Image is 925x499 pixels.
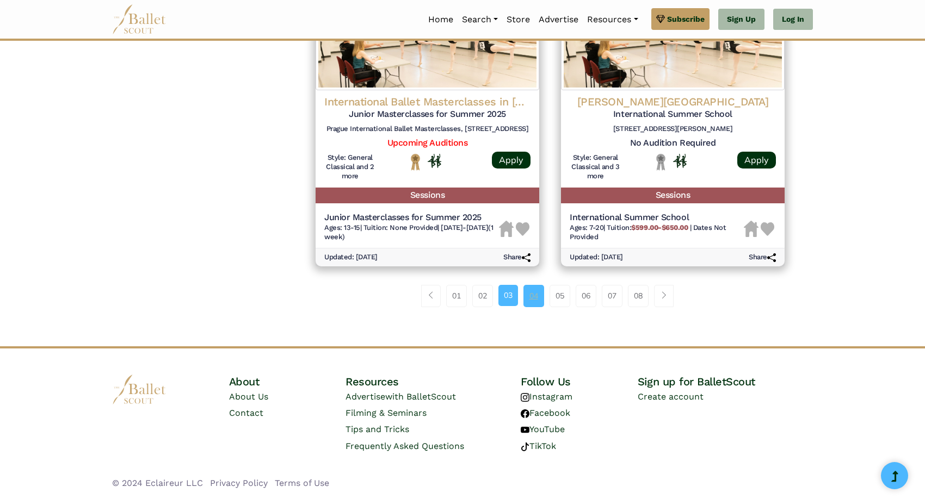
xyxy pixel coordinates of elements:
h6: Share [503,253,531,262]
h6: Prague International Ballet Masterclasses, [STREET_ADDRESS] [324,124,531,134]
a: Resources [583,8,642,31]
a: 08 [628,285,649,307]
a: Log In [773,9,813,30]
h6: Updated: [DATE] [324,253,378,262]
h6: | | [570,223,744,242]
a: Filming & Seminars [346,408,427,418]
img: Housing Unavailable [744,221,758,237]
img: Local [654,153,668,170]
img: Heart [516,222,529,236]
li: © 2024 Eclaireur LLC [112,476,203,490]
span: Tuition: [607,223,690,232]
a: 01 [446,285,467,307]
span: [DATE]-[DATE] (1 week) [324,223,493,241]
a: TikTok [521,441,556,451]
span: Ages: 7-20 [570,223,603,232]
a: Tips and Tricks [346,424,409,434]
span: Ages: 13-15 [324,223,360,232]
a: Store [502,8,534,31]
a: 02 [472,285,493,307]
h4: Resources [346,375,521,389]
h4: International Ballet Masterclasses in [GEOGRAPHIC_DATA] [324,95,531,109]
a: Advertise [534,8,583,31]
span: Subscribe [667,13,705,25]
h5: Junior Masterclasses for Summer 2025 [324,212,499,223]
img: In Person [428,154,441,168]
a: Instagram [521,391,572,402]
span: Dates Not Provided [570,223,726,241]
img: youtube logo [521,426,529,434]
h5: Junior Masterclasses for Summer 2025 [324,109,531,120]
a: Facebook [521,408,570,418]
img: facebook logo [521,409,529,418]
h4: About [229,375,346,389]
h6: | | [324,223,499,242]
a: 04 [523,285,544,307]
h5: No Audition Required [570,138,776,149]
a: Advertisewith BalletScout [346,391,456,402]
h5: Sessions [561,188,785,203]
img: Heart [761,222,774,236]
h6: Style: General Classical and 2 more [324,153,376,181]
a: 03 [498,285,518,305]
span: with BalletScout [385,391,456,402]
a: About Us [229,391,268,402]
h4: Sign up for BalletScout [638,375,813,389]
a: Frequently Asked Questions [346,441,464,451]
h6: [STREET_ADDRESS][PERSON_NAME] [570,124,776,134]
a: YouTube [521,424,565,434]
a: Search [458,8,502,31]
a: 05 [550,285,570,307]
a: Privacy Policy [210,478,268,488]
a: Contact [229,408,263,418]
a: Terms of Use [275,478,329,488]
a: Upcoming Auditions [387,138,467,148]
h4: [PERSON_NAME][GEOGRAPHIC_DATA] [570,95,776,109]
a: Apply [492,152,531,169]
a: Apply [737,152,776,169]
img: Housing Unavailable [499,221,514,237]
h6: Share [749,253,776,262]
h5: Sessions [316,188,539,203]
a: 06 [576,285,596,307]
h6: Updated: [DATE] [570,253,623,262]
a: Sign Up [718,9,764,30]
h5: International Summer School [570,109,776,120]
h6: Style: General Classical and 3 more [570,153,621,181]
nav: Page navigation example [421,285,680,307]
img: logo [112,375,166,404]
a: Create account [638,391,704,402]
span: Tuition: None Provided [363,223,437,232]
img: gem.svg [656,13,665,25]
img: National [409,153,422,170]
a: Subscribe [651,8,710,30]
img: In Person [673,154,687,168]
b: $599.00-$650.00 [631,223,688,232]
h5: International Summer School [570,212,744,223]
img: tiktok logo [521,442,529,451]
a: Home [424,8,458,31]
a: 07 [602,285,622,307]
h4: Follow Us [521,375,638,389]
img: instagram logo [521,393,529,402]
